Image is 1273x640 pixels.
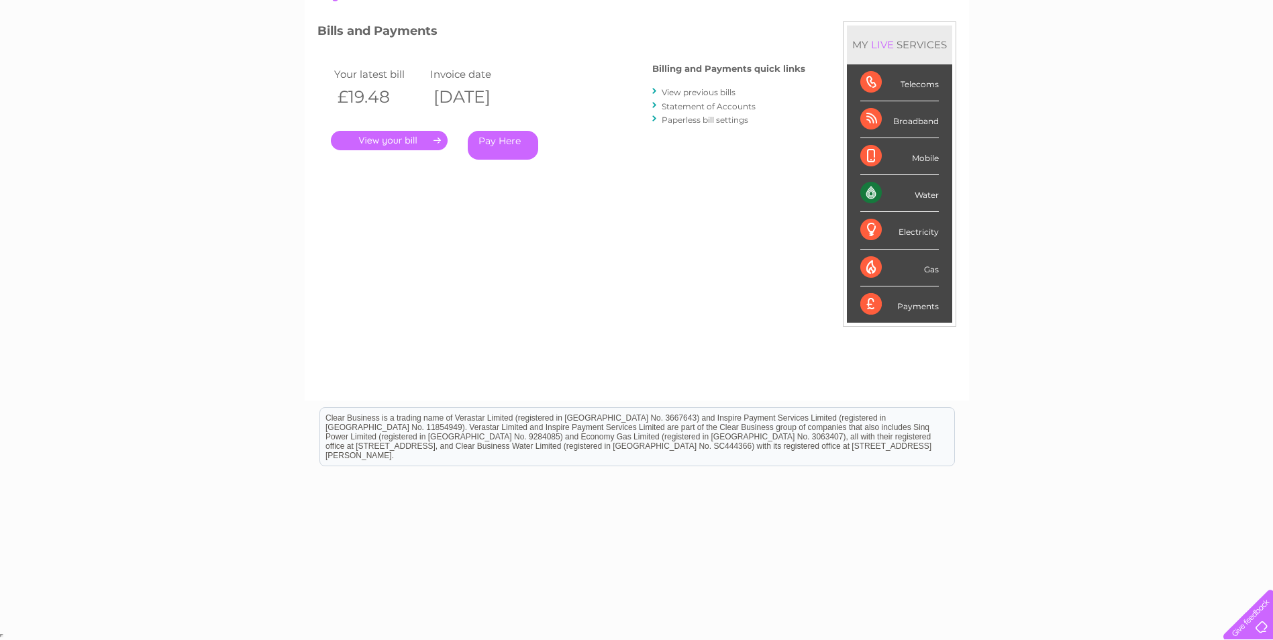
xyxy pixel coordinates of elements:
[652,64,805,74] h4: Billing and Payments quick links
[331,65,427,83] td: Your latest bill
[860,250,939,286] div: Gas
[860,212,939,249] div: Electricity
[44,35,113,76] img: logo.png
[1037,57,1062,67] a: Water
[468,131,538,160] a: Pay Here
[860,138,939,175] div: Mobile
[662,87,735,97] a: View previous bills
[860,64,939,101] div: Telecoms
[1070,57,1100,67] a: Energy
[317,21,805,45] h3: Bills and Payments
[427,83,523,111] th: [DATE]
[1229,57,1260,67] a: Log out
[1108,57,1148,67] a: Telecoms
[662,101,756,111] a: Statement of Accounts
[427,65,523,83] td: Invoice date
[331,131,448,150] a: .
[331,83,427,111] th: £19.48
[860,175,939,212] div: Water
[1184,57,1217,67] a: Contact
[860,286,939,323] div: Payments
[868,38,897,51] div: LIVE
[1020,7,1113,23] a: 0333 014 3131
[1156,57,1176,67] a: Blog
[860,101,939,138] div: Broadband
[662,115,748,125] a: Paperless bill settings
[320,7,954,65] div: Clear Business is a trading name of Verastar Limited (registered in [GEOGRAPHIC_DATA] No. 3667643...
[847,25,952,64] div: MY SERVICES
